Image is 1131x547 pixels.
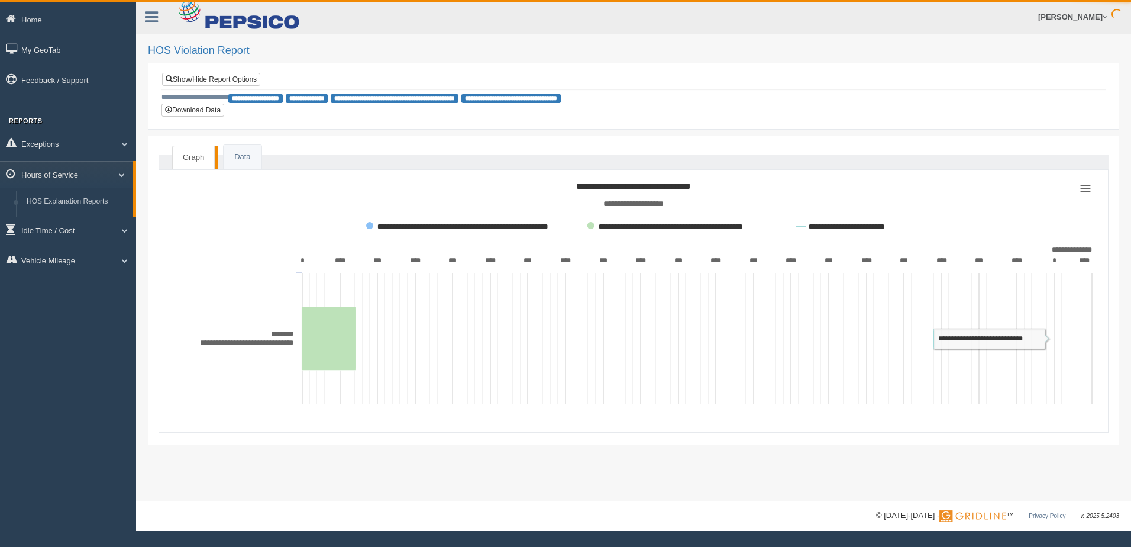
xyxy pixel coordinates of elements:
button: Download Data [161,104,224,117]
a: HOS Violation Audit Reports [21,212,133,233]
span: v. 2025.5.2403 [1081,513,1119,519]
div: © [DATE]-[DATE] - ™ [876,510,1119,522]
h2: HOS Violation Report [148,45,1119,57]
a: Show/Hide Report Options [162,73,260,86]
a: Data [224,145,261,169]
img: Gridline [939,510,1006,522]
a: Graph [172,146,215,169]
a: Privacy Policy [1029,513,1065,519]
a: HOS Explanation Reports [21,191,133,213]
